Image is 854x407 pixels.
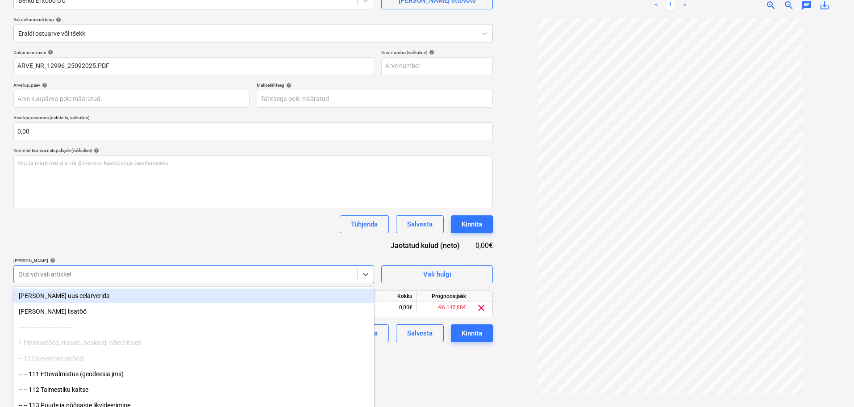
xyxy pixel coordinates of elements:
[13,17,493,22] div: Vali dokumendi tüüp
[462,218,482,230] div: Kinnita
[351,218,378,230] div: Tühjenda
[427,50,434,55] span: help
[417,302,470,313] div: -96 145,88€
[340,215,389,233] button: Tühjenda
[13,115,493,122] p: Arve kogusumma (netokulu, valikuline)
[451,215,493,233] button: Kinnita
[474,240,493,251] div: 0,00€
[13,351,374,365] div: -- 12 Ettevalmistustööd
[407,218,433,230] div: Salvesta
[257,90,493,108] input: Tähtaega pole määratud
[377,240,474,251] div: Jaotatud kulud (neto)
[13,90,250,108] input: Arve kuupäeva pole määratud.
[13,289,374,303] div: [PERSON_NAME] uus eelarverida
[13,289,374,303] div: Lisa uus eelarverida
[381,57,493,75] input: Arve number
[396,215,444,233] button: Salvesta
[13,147,493,153] div: Kommentaar raamatupidajale (valikuline)
[462,327,482,339] div: Kinnita
[381,265,493,283] button: Vali hulgi
[363,302,417,313] div: 0,00€
[13,367,374,381] div: -- -- 111 Ettevalmistus (geodeesia jms)
[13,57,374,75] input: Dokumendi nimi
[13,382,374,397] div: -- -- 112 Taimestiku kaitse
[451,324,493,342] button: Kinnita
[363,291,417,302] div: Kokku
[13,320,374,334] div: ------------------------------
[423,269,451,280] div: Vali hulgi
[13,304,374,319] div: [PERSON_NAME] lisatöö
[46,50,53,55] span: help
[54,17,61,22] span: help
[809,364,854,407] iframe: Chat Widget
[381,50,493,55] div: Arve number (valikuline)
[48,258,55,263] span: help
[257,82,493,88] div: Maksetähtaeg
[13,82,250,88] div: Arve kuupäev
[476,302,487,313] span: clear
[13,50,374,55] div: Dokumendi nimi
[13,304,374,319] div: Lisa uus lisatöö
[407,327,433,339] div: Salvesta
[13,336,374,350] div: 1 Pinnasetööd, trassid, heakord, väieehitised
[13,258,374,264] div: [PERSON_NAME]
[417,291,470,302] div: Prognoosijääk
[284,83,292,88] span: help
[92,148,99,153] span: help
[396,324,444,342] button: Salvesta
[13,122,493,140] input: Arve kogusumma (netokulu, valikuline)
[40,83,47,88] span: help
